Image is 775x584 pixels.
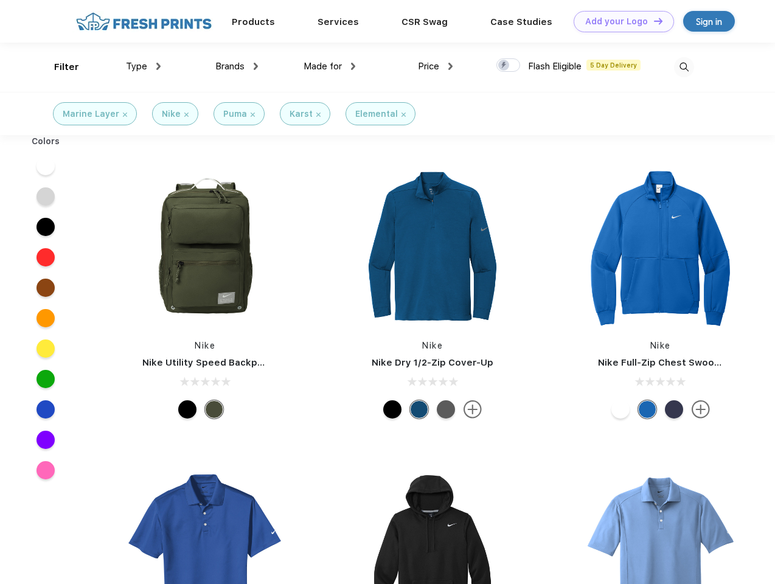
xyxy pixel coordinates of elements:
[650,341,671,350] a: Nike
[162,108,181,120] div: Nike
[254,63,258,70] img: dropdown.png
[63,108,119,120] div: Marine Layer
[696,15,722,29] div: Sign in
[54,60,79,74] div: Filter
[448,63,453,70] img: dropdown.png
[638,400,656,419] div: Royal
[142,357,274,368] a: Nike Utility Speed Backpack
[437,400,455,419] div: Black Heather
[683,11,735,32] a: Sign in
[383,400,401,419] div: Black
[251,113,255,117] img: filter_cancel.svg
[290,108,313,120] div: Karst
[355,108,398,120] div: Elemental
[422,341,443,350] a: Nike
[215,61,245,72] span: Brands
[528,61,582,72] span: Flash Eligible
[23,135,69,148] div: Colors
[178,400,196,419] div: Black
[304,61,342,72] span: Made for
[232,16,275,27] a: Products
[124,165,286,327] img: func=resize&h=266
[665,400,683,419] div: Midnight Navy
[352,165,513,327] img: func=resize&h=266
[72,11,215,32] img: fo%20logo%202.webp
[126,61,147,72] span: Type
[410,400,428,419] div: Gym Blue
[318,16,359,27] a: Services
[401,113,406,117] img: filter_cancel.svg
[351,63,355,70] img: dropdown.png
[223,108,247,120] div: Puma
[418,61,439,72] span: Price
[195,341,215,350] a: Nike
[674,57,694,77] img: desktop_search.svg
[611,400,630,419] div: White
[654,18,662,24] img: DT
[156,63,161,70] img: dropdown.png
[372,357,493,368] a: Nike Dry 1/2-Zip Cover-Up
[205,400,223,419] div: Cargo Khaki
[464,400,482,419] img: more.svg
[580,165,742,327] img: func=resize&h=266
[401,16,448,27] a: CSR Swag
[184,113,189,117] img: filter_cancel.svg
[123,113,127,117] img: filter_cancel.svg
[586,60,641,71] span: 5 Day Delivery
[598,357,760,368] a: Nike Full-Zip Chest Swoosh Jacket
[316,113,321,117] img: filter_cancel.svg
[692,400,710,419] img: more.svg
[585,16,648,27] div: Add your Logo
